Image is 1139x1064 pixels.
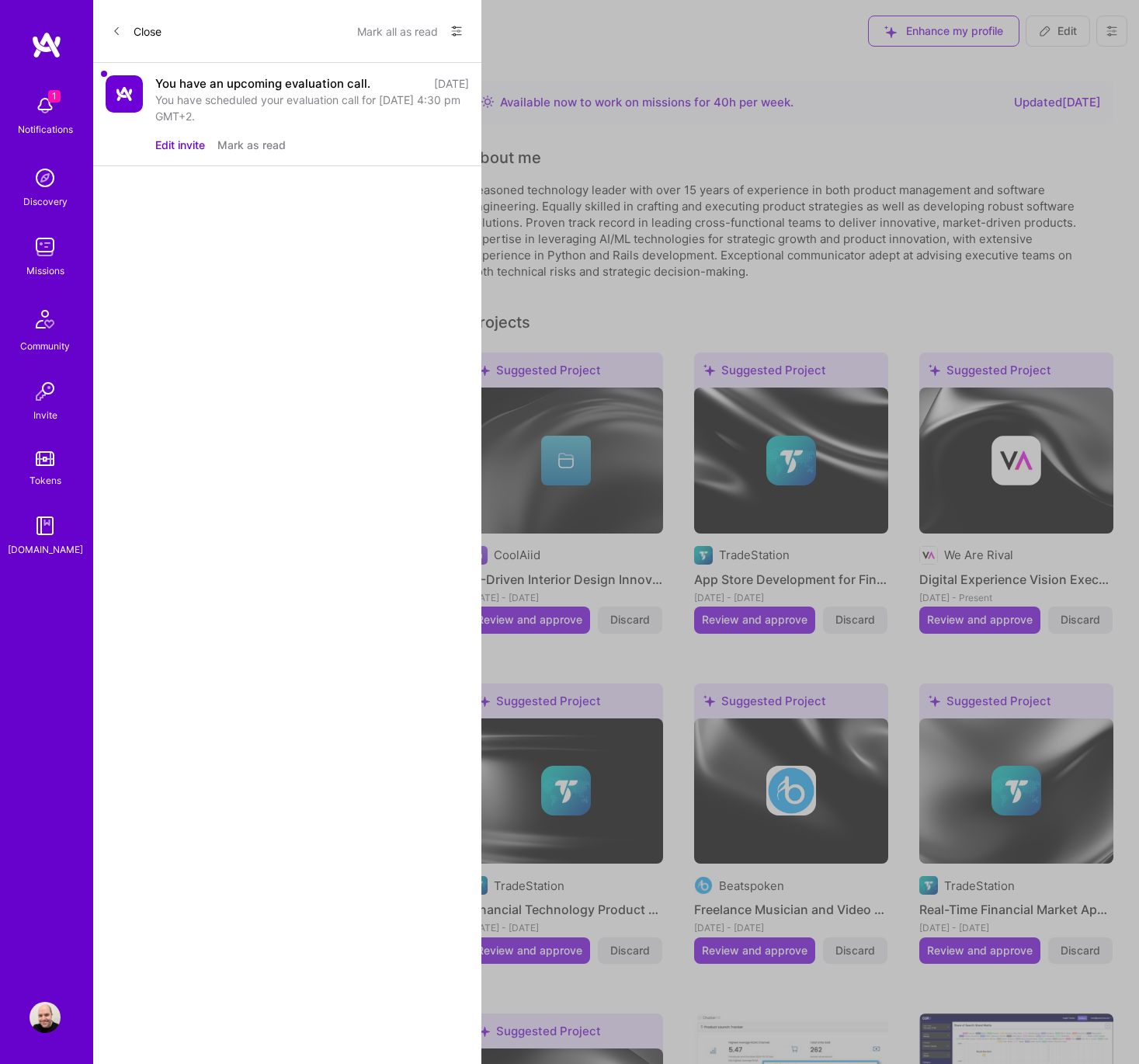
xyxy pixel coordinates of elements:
[30,162,61,193] img: discovery
[23,193,68,210] div: Discovery
[26,301,64,338] img: Community
[26,263,64,279] div: Missions
[30,231,61,263] img: teamwork
[217,137,286,153] button: Mark as read
[30,376,61,407] img: Invite
[112,19,161,43] button: Close
[20,338,70,354] div: Community
[30,510,61,541] img: guide book
[357,19,438,43] button: Mark all as read
[30,472,61,489] div: Tokens
[106,75,143,113] img: Company Logo
[155,92,469,124] div: You have scheduled your evaluation call for [DATE] 4:30 pm GMT+2.
[30,1002,61,1033] img: User Avatar
[8,541,83,558] div: [DOMAIN_NAME]
[36,451,54,466] img: tokens
[31,31,62,59] img: logo
[155,75,370,92] div: You have an upcoming evaluation call.
[155,137,205,153] button: Edit invite
[434,75,469,92] div: [DATE]
[33,407,57,423] div: Invite
[26,1002,64,1033] a: User Avatar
